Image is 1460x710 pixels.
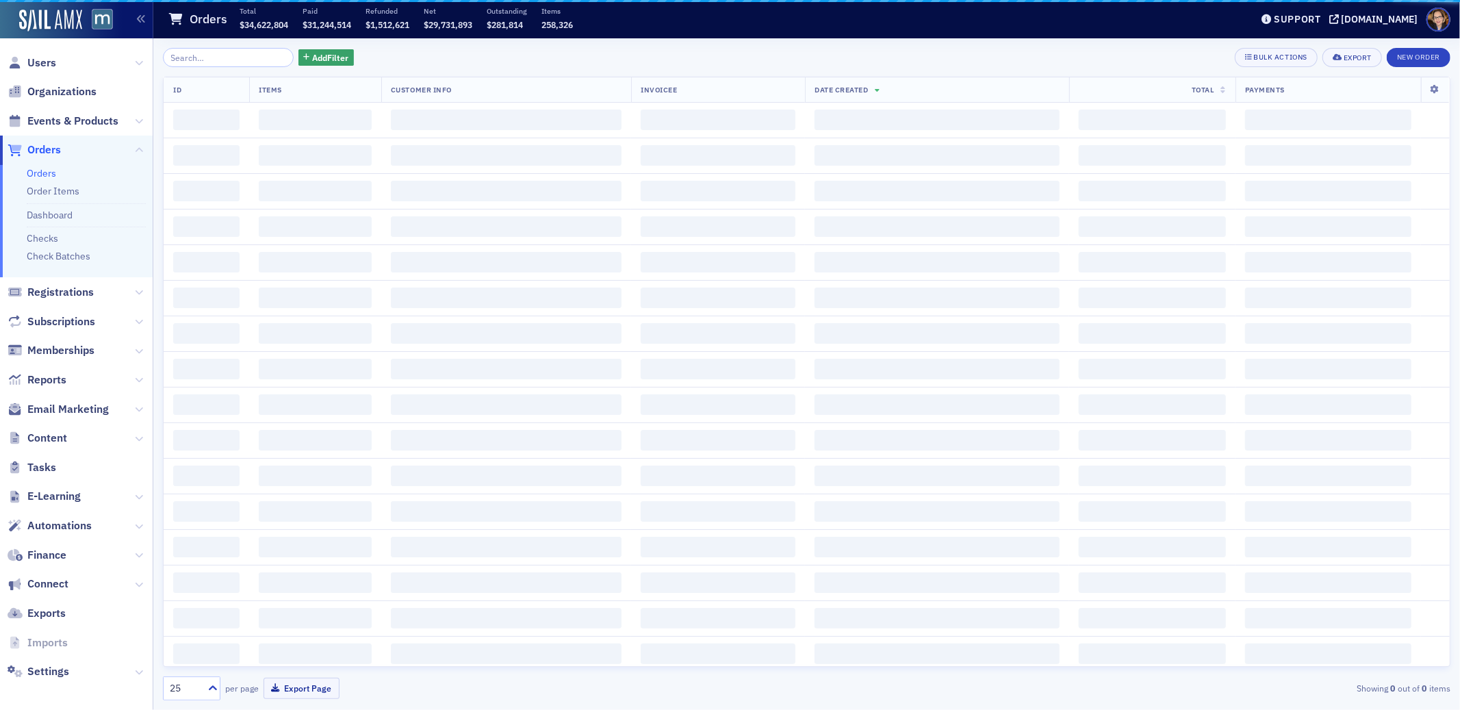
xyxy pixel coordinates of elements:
a: Reports [8,372,66,388]
span: ‌ [259,394,372,415]
span: Tasks [27,460,56,475]
span: ‌ [1079,181,1226,201]
h1: Orders [190,11,227,27]
a: Settings [8,664,69,679]
a: Exports [8,606,66,621]
span: $281,814 [487,19,523,30]
span: ‌ [173,501,240,522]
a: Imports [8,635,68,650]
a: Users [8,55,56,71]
span: ‌ [641,359,795,379]
span: Add Filter [312,51,348,64]
span: ‌ [815,359,1060,379]
span: ‌ [641,501,795,522]
span: ID [173,85,181,94]
span: Items [259,85,282,94]
p: Total [240,6,288,16]
span: ‌ [173,181,240,201]
p: Items [541,6,573,16]
span: ‌ [815,572,1060,593]
span: ‌ [173,394,240,415]
span: ‌ [391,430,622,451]
span: ‌ [173,644,240,664]
img: SailAMX [19,10,82,31]
span: ‌ [641,430,795,451]
div: 25 [170,681,200,696]
span: ‌ [259,359,372,379]
span: ‌ [815,252,1060,272]
span: $29,731,893 [424,19,472,30]
span: Memberships [27,343,94,358]
span: ‌ [391,394,622,415]
span: ‌ [259,216,372,237]
span: ‌ [641,644,795,664]
span: ‌ [1079,572,1226,593]
span: ‌ [641,145,795,166]
span: ‌ [173,608,240,629]
span: ‌ [1245,145,1411,166]
span: ‌ [259,537,372,557]
span: Users [27,55,56,71]
span: ‌ [1079,394,1226,415]
input: Search… [163,48,294,67]
a: Email Marketing [8,402,109,417]
span: ‌ [641,110,795,130]
span: ‌ [391,181,622,201]
span: ‌ [815,501,1060,522]
a: Tasks [8,460,56,475]
span: ‌ [259,110,372,130]
span: ‌ [641,216,795,237]
span: ‌ [815,537,1060,557]
span: Invoicee [641,85,677,94]
span: ‌ [391,537,622,557]
span: Finance [27,548,66,563]
span: ‌ [1245,501,1411,522]
strong: 0 [1388,682,1398,694]
span: ‌ [1245,572,1411,593]
span: ‌ [1245,466,1411,486]
span: Reports [27,372,66,388]
img: SailAMX [92,9,113,30]
span: ‌ [1245,430,1411,451]
span: ‌ [391,644,622,664]
a: Dashboard [27,209,73,221]
span: ‌ [641,466,795,486]
span: ‌ [391,252,622,272]
span: ‌ [173,430,240,451]
span: ‌ [1079,145,1226,166]
button: Export Page [264,678,340,699]
span: ‌ [259,252,372,272]
a: Automations [8,518,92,533]
p: Outstanding [487,6,527,16]
a: Checks [27,232,58,244]
a: E-Learning [8,489,81,504]
span: ‌ [259,145,372,166]
span: ‌ [391,608,622,629]
span: Settings [27,664,69,679]
span: ‌ [1079,288,1226,308]
span: ‌ [1245,608,1411,629]
span: ‌ [641,572,795,593]
span: ‌ [391,323,622,344]
span: ‌ [391,110,622,130]
span: ‌ [815,466,1060,486]
span: ‌ [1245,323,1411,344]
strong: 0 [1420,682,1429,694]
span: Payments [1245,85,1285,94]
p: Net [424,6,472,16]
span: ‌ [1079,644,1226,664]
div: [DOMAIN_NAME] [1342,13,1418,25]
div: Showing out of items [1031,682,1450,694]
a: Events & Products [8,114,118,129]
span: ‌ [1245,252,1411,272]
a: Check Batches [27,250,90,262]
span: ‌ [391,145,622,166]
span: Content [27,431,67,446]
span: ‌ [815,323,1060,344]
span: Subscriptions [27,314,95,329]
span: ‌ [1245,537,1411,557]
a: Connect [8,576,68,592]
span: ‌ [1245,394,1411,415]
a: Memberships [8,343,94,358]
